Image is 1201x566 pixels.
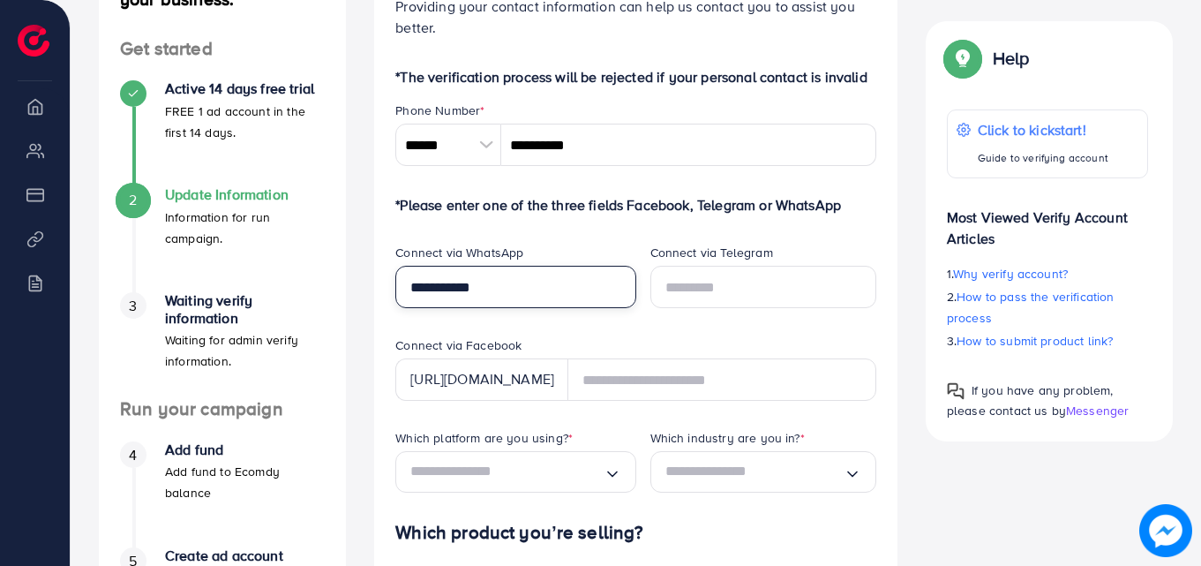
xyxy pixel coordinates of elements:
[165,547,325,564] h4: Create ad account
[665,458,844,486] input: Search for option
[993,48,1030,69] p: Help
[395,358,568,401] div: [URL][DOMAIN_NAME]
[18,25,49,57] img: logo
[129,445,137,465] span: 4
[650,429,805,447] label: Which industry are you in?
[395,244,523,261] label: Connect via WhatsApp
[650,244,773,261] label: Connect via Telegram
[99,398,346,420] h4: Run your campaign
[947,330,1148,351] p: 3.
[129,190,137,210] span: 2
[410,458,603,486] input: Search for option
[99,186,346,292] li: Update Information
[947,263,1148,284] p: 1.
[99,292,346,398] li: Waiting verify information
[165,101,325,143] p: FREE 1 ad account in the first 14 days.
[957,332,1113,350] span: How to submit product link?
[947,42,979,74] img: Popup guide
[650,451,876,493] div: Search for option
[165,329,325,372] p: Waiting for admin verify information.
[99,38,346,60] h4: Get started
[395,336,522,354] label: Connect via Facebook
[129,296,137,316] span: 3
[1066,402,1129,419] span: Messenger
[947,382,965,400] img: Popup guide
[395,66,876,87] p: *The verification process will be rejected if your personal contact is invalid
[165,80,325,97] h4: Active 14 days free trial
[1139,504,1192,557] img: image
[165,186,325,203] h4: Update Information
[165,461,325,503] p: Add fund to Ecomdy balance
[947,192,1148,249] p: Most Viewed Verify Account Articles
[165,207,325,249] p: Information for run campaign.
[953,265,1068,283] span: Why verify account?
[99,441,346,547] li: Add fund
[165,441,325,458] h4: Add fund
[947,381,1114,419] span: If you have any problem, please contact us by
[395,451,635,493] div: Search for option
[947,286,1148,328] p: 2.
[395,194,876,215] p: *Please enter one of the three fields Facebook, Telegram or WhatsApp
[395,102,484,119] label: Phone Number
[978,147,1108,169] p: Guide to verifying account
[99,80,346,186] li: Active 14 days free trial
[395,522,876,544] h4: Which product you’re selling?
[165,292,325,326] h4: Waiting verify information
[395,429,573,447] label: Which platform are you using?
[978,119,1108,140] p: Click to kickstart!
[947,288,1115,327] span: How to pass the verification process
